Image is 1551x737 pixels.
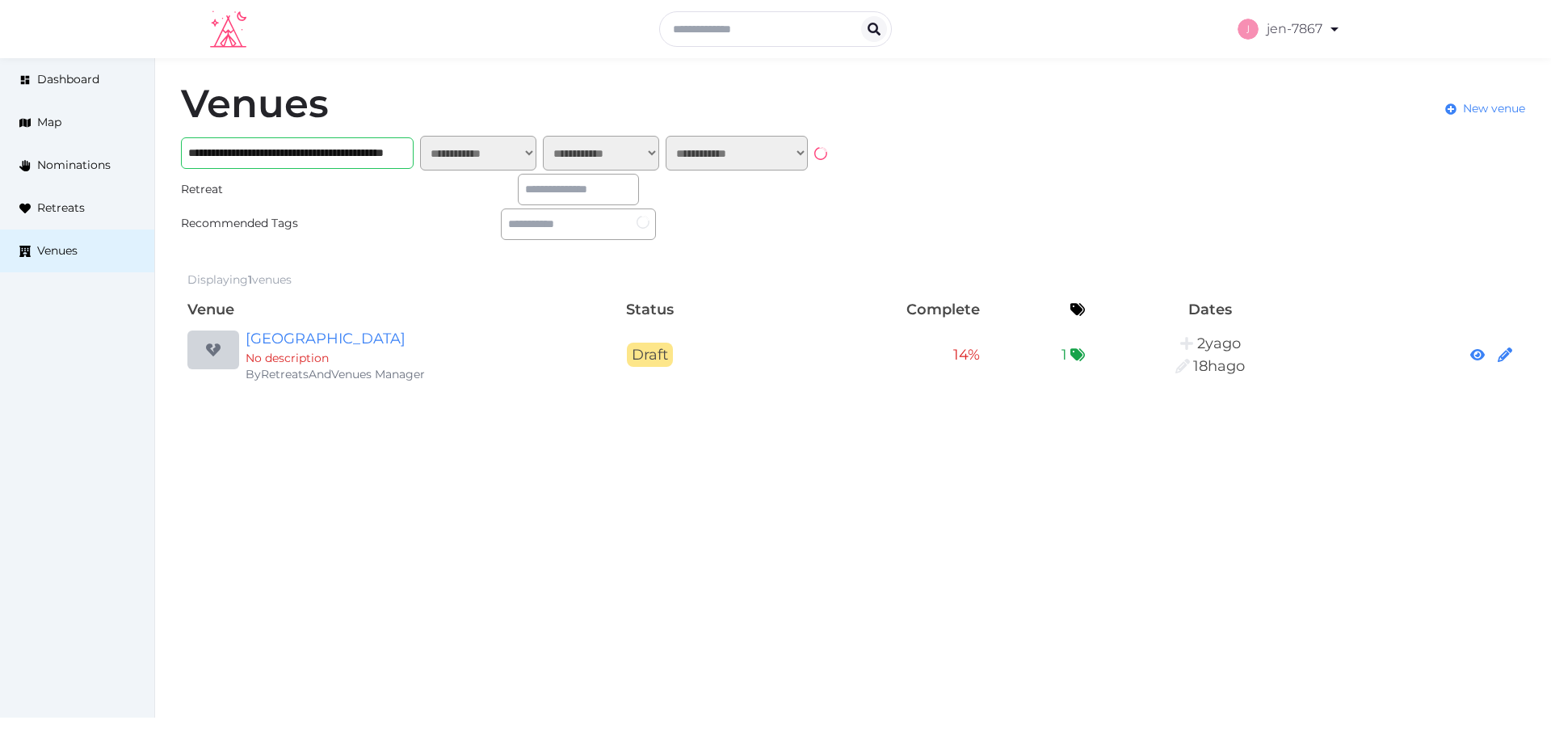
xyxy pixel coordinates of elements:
[37,242,78,259] span: Venues
[1238,6,1341,52] a: jen-7867
[953,346,980,364] span: 14 %
[181,215,336,232] div: Recommended Tags
[737,295,986,324] th: Complete
[1193,357,1245,375] span: 6:26PM, September 26th, 2025
[1061,343,1067,366] span: 1
[37,200,85,217] span: Retreats
[562,295,737,324] th: Status
[37,114,61,131] span: Map
[37,157,111,174] span: Nominations
[1197,335,1241,352] span: 9:27PM, March 8th, 2024
[1445,100,1525,117] a: New venue
[627,343,673,367] span: Draft
[1463,100,1525,117] span: New venue
[37,71,99,88] span: Dashboard
[1091,295,1329,324] th: Dates
[181,84,329,123] h1: Venues
[246,327,556,350] a: [GEOGRAPHIC_DATA]
[181,295,562,324] th: Venue
[246,351,329,365] span: No description
[181,181,336,198] div: Retreat
[187,272,292,288] div: Displaying venues
[246,366,556,382] div: By RetreatsAndVenues Manager
[248,272,252,287] span: 1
